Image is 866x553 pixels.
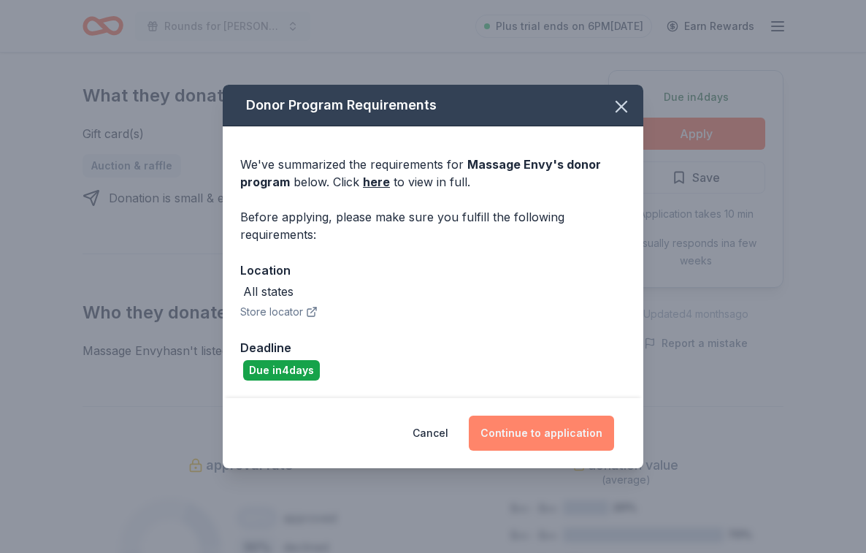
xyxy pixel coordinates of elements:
[413,416,448,451] button: Cancel
[243,283,294,300] div: All states
[363,173,390,191] a: here
[240,303,318,321] button: Store locator
[240,261,626,280] div: Location
[243,360,320,381] div: Due in 4 days
[240,208,626,243] div: Before applying, please make sure you fulfill the following requirements:
[240,156,626,191] div: We've summarized the requirements for below. Click to view in full.
[469,416,614,451] button: Continue to application
[223,85,643,126] div: Donor Program Requirements
[240,338,626,357] div: Deadline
